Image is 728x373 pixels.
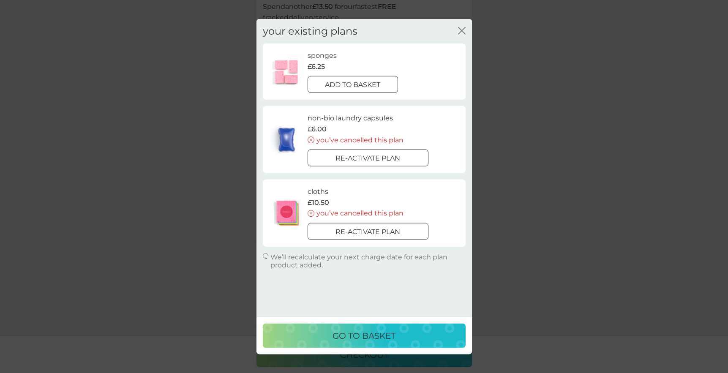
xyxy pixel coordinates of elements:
[325,79,380,90] p: add to basket
[308,113,393,124] p: non-bio laundry capsules
[316,134,404,145] p: you’ve cancelled this plan
[263,25,357,37] h2: your existing plans
[308,223,428,240] button: Re-activate plan
[308,186,328,197] p: cloths
[308,124,327,135] p: £6.00
[333,329,395,343] p: go to basket
[308,61,325,72] p: £6.25
[335,226,400,237] p: Re-activate plan
[270,253,466,269] p: We’ll recalculate your next charge date for each plan product added.
[308,76,398,93] button: add to basket
[263,324,466,348] button: go to basket
[308,150,428,166] button: Re-activate plan
[316,208,404,219] p: you’ve cancelled this plan
[458,27,466,35] button: close
[335,153,400,164] p: Re-activate plan
[308,50,337,61] p: sponges
[308,197,329,208] p: £10.50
